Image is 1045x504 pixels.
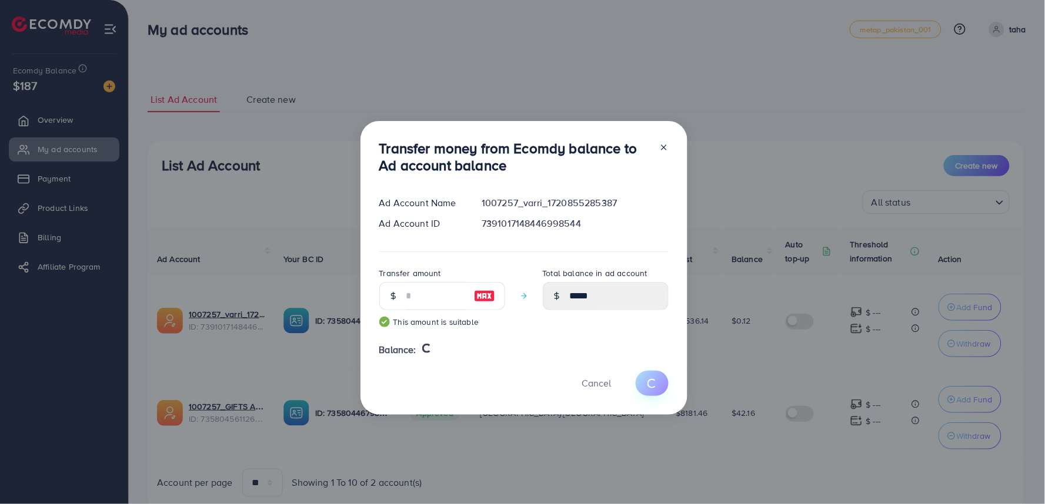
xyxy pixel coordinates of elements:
button: Cancel [567,371,626,396]
iframe: Chat [995,451,1036,495]
img: image [474,289,495,303]
img: guide [379,317,390,327]
div: 1007257_varri_1720855285387 [472,196,677,210]
div: Ad Account Name [370,196,473,210]
label: Transfer amount [379,267,441,279]
span: Balance: [379,343,416,357]
h3: Transfer money from Ecomdy balance to Ad account balance [379,140,650,174]
span: Cancel [582,377,612,389]
div: Ad Account ID [370,217,473,230]
div: 7391017148446998544 [472,217,677,230]
small: This amount is suitable [379,316,505,328]
label: Total balance in ad account [543,267,647,279]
